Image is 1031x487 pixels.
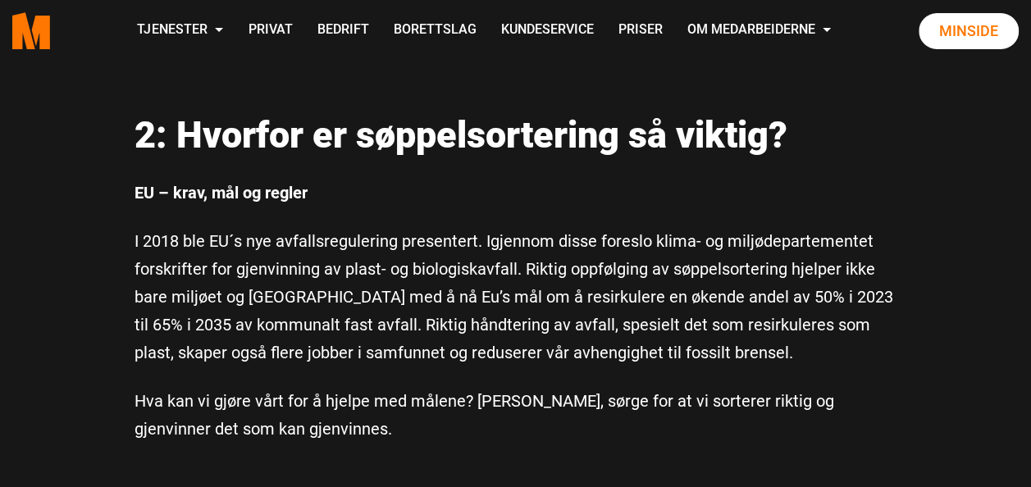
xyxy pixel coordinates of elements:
a: Kundeservice [488,2,605,60]
a: Om Medarbeiderne [674,2,843,60]
p: Hva kan vi gjøre vårt for å hjelpe med målene? [PERSON_NAME], sørge for at vi sorterer riktig og ... [135,386,897,442]
a: Borettslag [381,2,488,60]
p: I 2018 ble EU´s nye avfallsregulering presentert. Igjennom disse foreslo klima- og miljødeparteme... [135,226,897,366]
a: Minside [919,13,1019,49]
a: Bedrift [304,2,381,60]
a: Priser [605,2,674,60]
a: Tjenester [125,2,235,60]
h2: 2: Hvorfor er søppelsortering så viktig? [135,113,897,157]
strong: EU – krav, mål og regler [135,182,308,202]
a: Privat [235,2,304,60]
